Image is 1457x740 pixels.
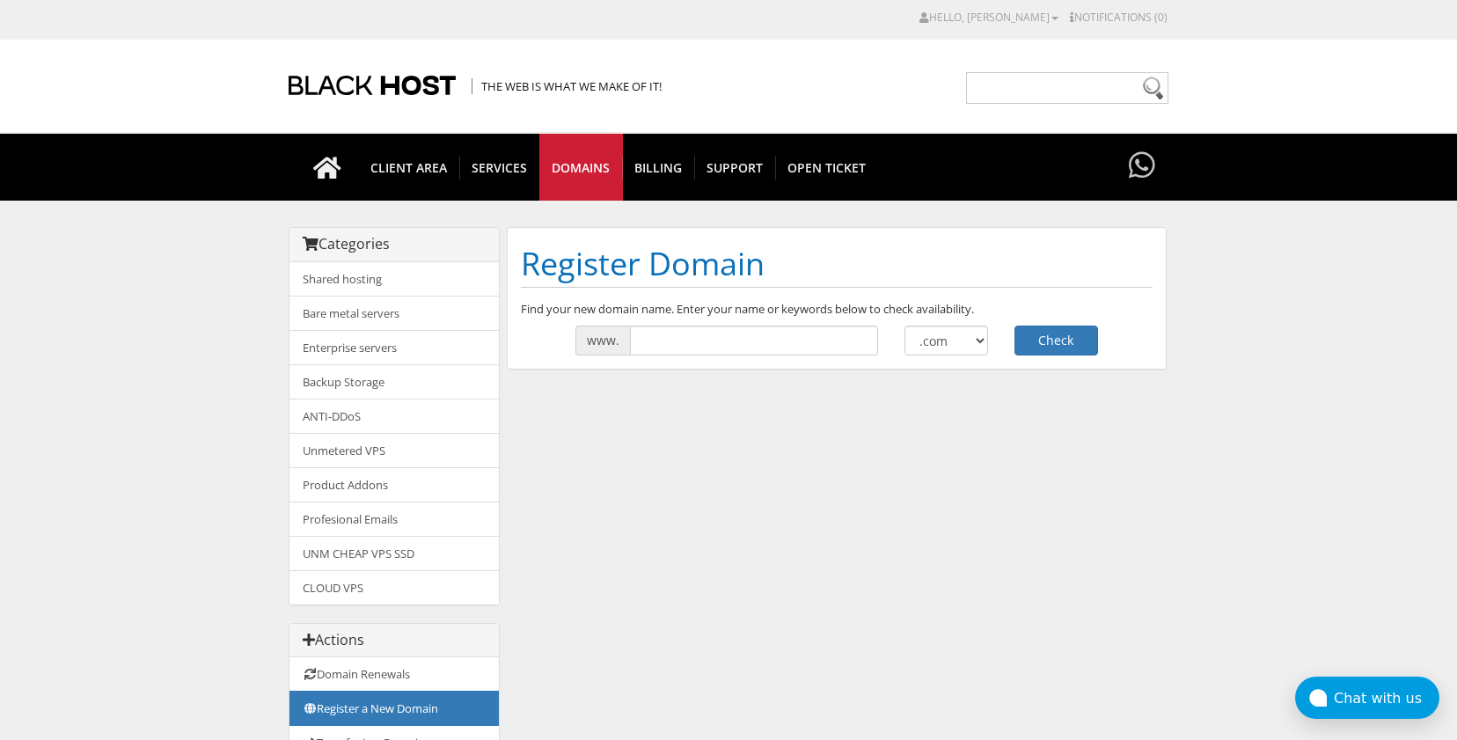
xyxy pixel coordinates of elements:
span: Billing [622,156,695,180]
h3: Categories [303,237,486,253]
a: UNM CHEAP VPS SSD [289,536,499,571]
a: ANTI-DDoS [289,399,499,434]
span: The Web is what we make of it! [472,78,662,94]
a: Register a New Domain [289,691,499,726]
a: Billing [622,134,695,201]
a: Product Addons [289,467,499,502]
a: Hello, [PERSON_NAME] [919,10,1058,25]
a: Bare metal servers [289,296,499,331]
a: Backup Storage [289,364,499,399]
a: Profesional Emails [289,502,499,537]
a: CLOUD VPS [289,570,499,604]
button: Check [1014,326,1098,355]
a: Support [694,134,776,201]
button: Chat with us [1295,677,1439,719]
a: Go to homepage [296,134,359,201]
span: Support [694,156,776,180]
h3: Actions [303,633,486,648]
input: Need help? [966,72,1168,104]
span: Domains [539,156,623,180]
a: Enterprise servers [289,330,499,365]
span: CLIENT AREA [358,156,460,180]
a: Notifications (0) [1070,10,1168,25]
a: Have questions? [1124,134,1160,199]
span: Open Ticket [775,156,878,180]
div: Chat with us [1334,690,1439,707]
span: www. [575,326,630,355]
a: Shared hosting [289,262,499,297]
a: SERVICES [459,134,540,201]
a: Domain Renewals [289,657,499,692]
a: Open Ticket [775,134,878,201]
a: Unmetered VPS [289,433,499,468]
a: CLIENT AREA [358,134,460,201]
a: Domains [539,134,623,201]
p: Find your new domain name. Enter your name or keywords below to check availability. [521,301,1153,317]
span: SERVICES [459,156,540,180]
h1: Register Domain [521,241,1153,288]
